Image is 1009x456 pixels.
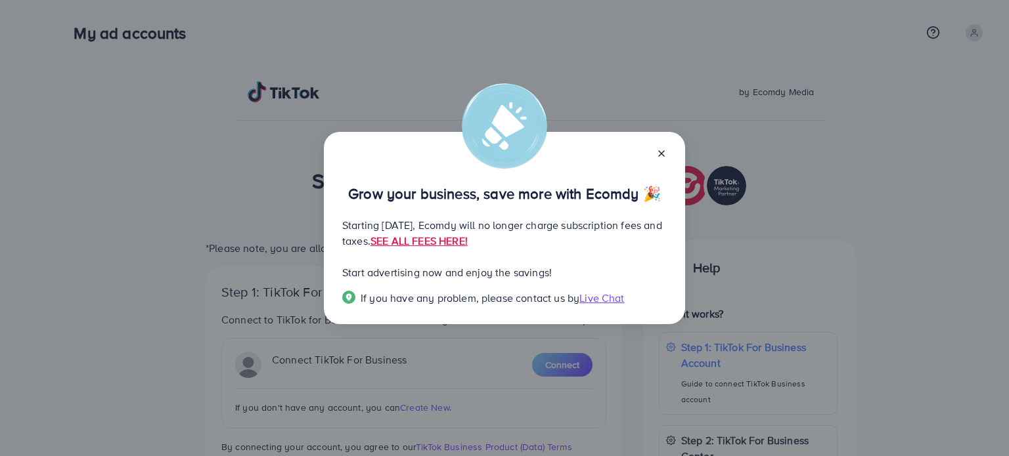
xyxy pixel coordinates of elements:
img: alert [462,83,547,169]
img: Popup guide [342,291,355,304]
a: SEE ALL FEES HERE! [370,234,468,248]
p: Grow your business, save more with Ecomdy 🎉 [342,186,667,201]
p: Starting [DATE], Ecomdy will no longer charge subscription fees and taxes. [342,217,667,249]
span: Live Chat [579,291,624,305]
span: If you have any problem, please contact us by [361,291,579,305]
p: Start advertising now and enjoy the savings! [342,264,667,280]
